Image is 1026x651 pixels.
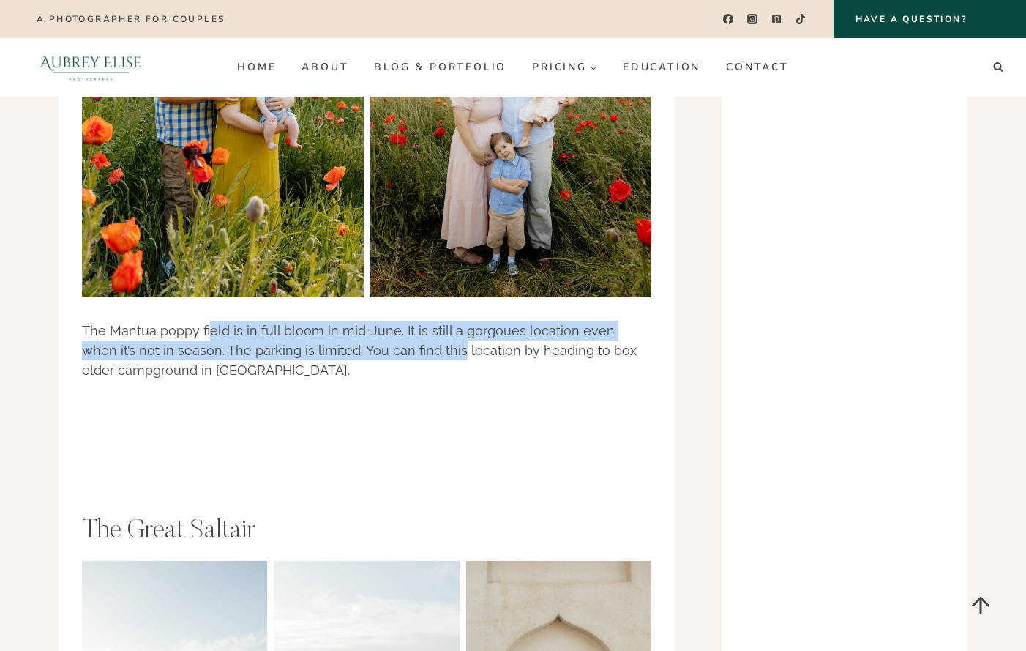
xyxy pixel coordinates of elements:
[18,38,164,97] img: Aubrey Elise Photography
[610,56,713,79] a: Education
[82,321,651,380] p: The Mantua poppy field is in full bloom in mid-June. It is still a gorgoues location even when it...
[225,56,289,79] a: Home
[225,56,801,79] nav: Primary
[956,581,1004,629] a: Scroll to top
[82,516,651,548] h2: The Great Saltair
[988,57,1008,78] button: View Search Form
[37,14,225,24] p: A photographer for couples
[714,56,802,79] a: Contact
[742,9,763,30] a: Instagram
[520,56,610,79] button: Child menu of Pricing
[289,56,362,79] a: About
[717,9,738,30] a: Facebook
[362,56,520,79] a: Blog & Portfolio
[790,9,812,30] a: TikTok
[766,9,787,30] a: Pinterest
